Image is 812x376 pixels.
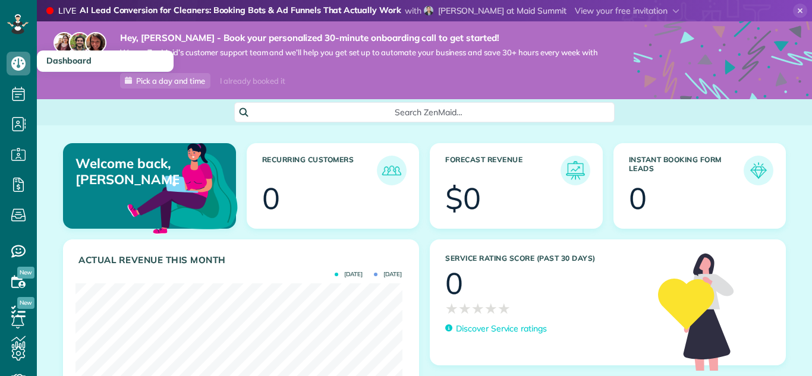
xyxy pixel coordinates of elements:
div: 0 [262,184,280,213]
a: Discover Service ratings [445,323,547,335]
img: jorge-587dff0eeaa6aab1f244e6dc62b8924c3b6ad411094392a53c71c6c4a576187d.jpg [69,32,90,53]
h3: Recurring Customers [262,156,377,185]
span: [DATE] [374,271,402,277]
div: $0 [445,184,481,213]
span: Pick a day and time [136,76,205,86]
img: dashboard_welcome-42a62b7d889689a78055ac9021e634bf52bae3f8056760290aed330b23ab8690.png [125,129,240,245]
span: ★ [445,298,458,319]
h3: Instant Booking Form Leads [629,156,744,185]
img: icon_form_leads-04211a6a04a5b2264e4ee56bc0799ec3eb69b7e499cbb523a139df1d13a81ae0.png [747,159,770,182]
h3: Forecast Revenue [445,156,561,185]
span: We are ZenMaid’s customer support team and we’ll help you get set up to automate your business an... [120,48,598,68]
img: icon_recurring_customers-cf858462ba22bcd05b5a5880d41d6543d210077de5bb9ebc9590e49fd87d84ed.png [380,159,404,182]
span: ★ [458,298,471,319]
img: michelle-19f622bdf1676172e81f8f8fba1fb50e276960ebfe0243fe18214015130c80e4.jpg [85,32,106,53]
span: with [405,5,421,16]
span: [PERSON_NAME] at Maid Summit [438,5,566,16]
img: rc-simon-8800daff0d2eb39cacf076593c434f5ffb35751efe55c5455cd5de04b127b0f0.jpg [424,6,433,15]
span: ★ [498,298,511,319]
p: Discover Service ratings [456,323,547,335]
div: 0 [629,184,647,213]
span: Dashboard [46,55,92,66]
strong: Hey, [PERSON_NAME] - Book your personalized 30-minute onboarding call to get started! [120,32,598,44]
p: Welcome back, [PERSON_NAME]! [75,156,179,187]
span: New [17,267,34,279]
div: I already booked it [213,74,292,89]
img: maria-72a9807cf96188c08ef61303f053569d2e2a8a1cde33d635c8a3ac13582a053d.jpg [53,32,75,53]
h3: Actual Revenue this month [78,255,407,266]
img: icon_forecast_revenue-8c13a41c7ed35a8dcfafea3cbb826a0462acb37728057bba2d056411b612bbbe.png [564,159,587,182]
span: ★ [484,298,498,319]
h3: Service Rating score (past 30 days) [445,254,646,263]
div: 0 [445,268,463,298]
a: Pick a day and time [120,73,210,89]
strong: AI Lead Conversion for Cleaners: Booking Bots & Ad Funnels That Actually Work [80,5,401,17]
span: ★ [471,298,484,319]
span: New [17,297,34,309]
span: [DATE] [335,271,363,277]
